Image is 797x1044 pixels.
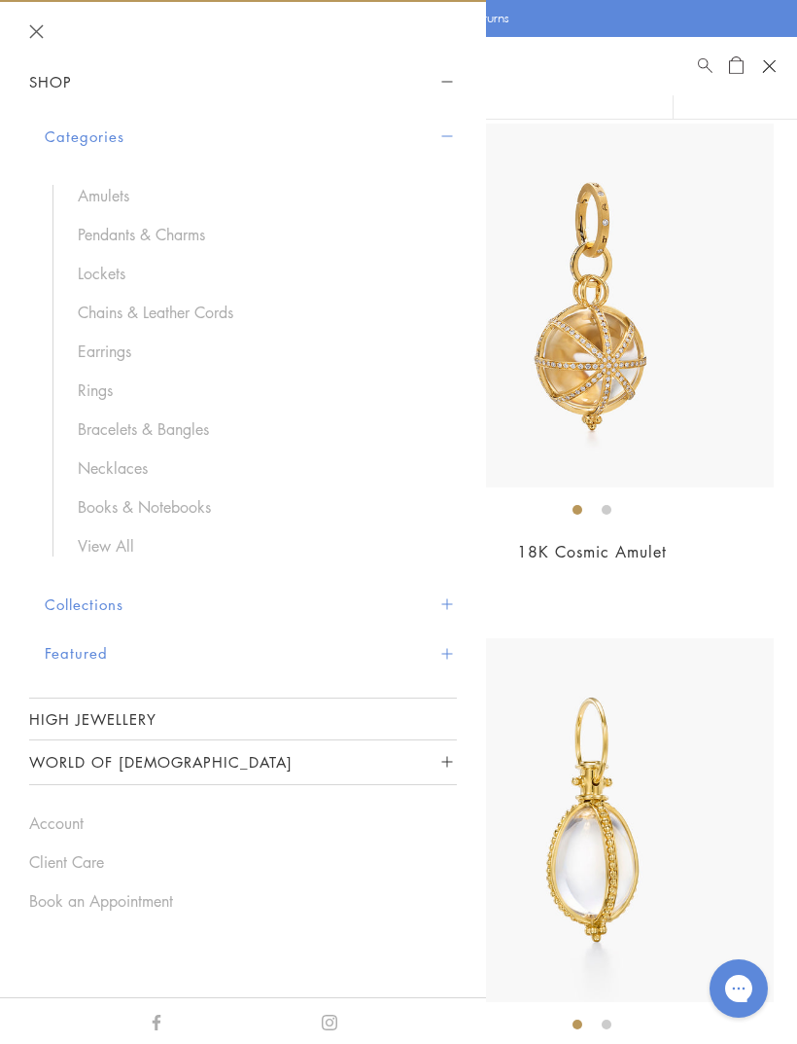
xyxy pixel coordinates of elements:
button: World of [DEMOGRAPHIC_DATA] [29,740,457,784]
button: Close navigation [29,24,44,39]
a: Open Shopping Bag [729,54,744,78]
button: Shop [29,60,457,104]
img: 18K Sassini Amulet [410,638,774,1002]
button: Featured [45,629,457,678]
a: Earrings [78,341,437,362]
a: Pendants & Charms [78,224,437,245]
a: Instagram [322,1010,337,1031]
a: Client Care [29,851,457,873]
a: Necklaces [78,457,437,479]
img: 18K Cosmic Amulet [410,124,774,487]
a: Books & Notebooks [78,496,437,518]
button: Open navigation [754,52,783,81]
a: Facebook [149,1010,164,1031]
button: Categories [45,112,457,162]
a: 18K Cosmic Amulet [517,541,667,562]
a: High Jewellery [29,699,457,739]
a: Book an Appointment [29,890,457,912]
button: Collections [45,580,457,630]
a: Search [698,54,712,78]
a: Lockets [78,263,437,284]
a: View All [78,535,437,557]
iframe: Gorgias live chat messenger [700,953,778,1025]
a: Bracelets & Bangles [78,418,437,440]
a: Account [29,812,457,834]
a: Chains & Leather Cords [78,302,437,323]
a: Amulets [78,185,437,206]
a: Rings [78,379,437,401]
nav: Sidebar navigation [29,60,457,785]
